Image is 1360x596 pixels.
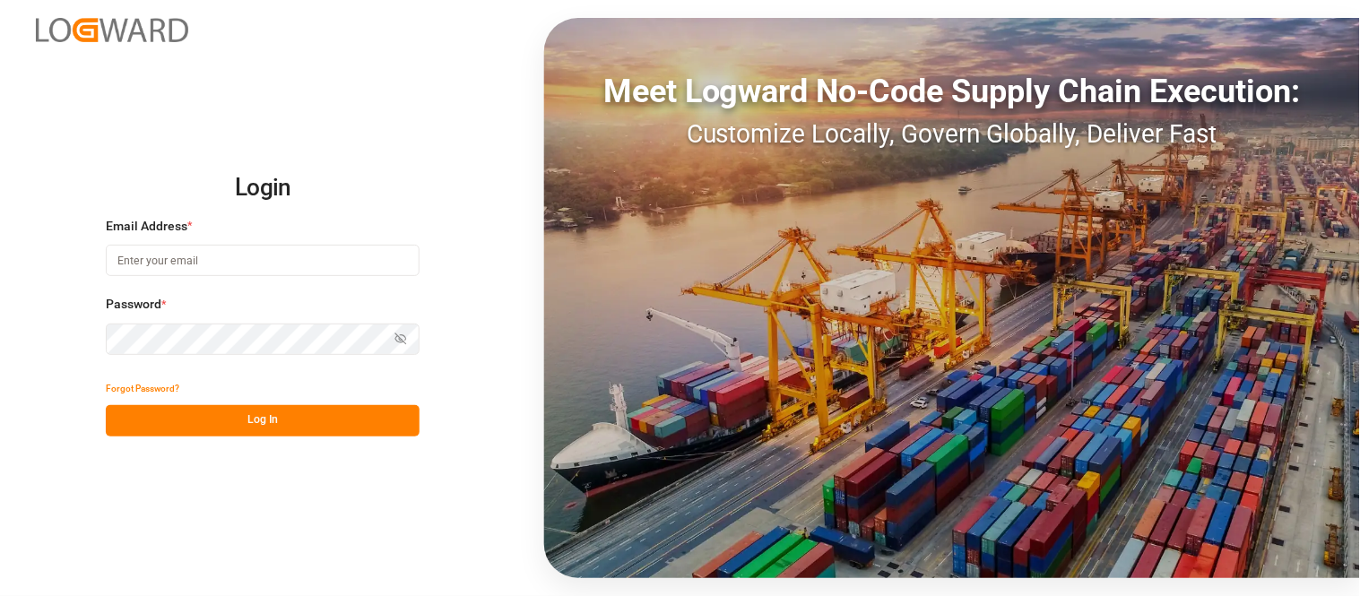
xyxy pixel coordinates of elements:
[36,18,188,42] img: Logward_new_orange.png
[544,67,1360,116] div: Meet Logward No-Code Supply Chain Execution:
[106,217,187,236] span: Email Address
[106,405,420,436] button: Log In
[106,374,179,405] button: Forgot Password?
[106,160,420,217] h2: Login
[106,295,161,314] span: Password
[106,245,420,276] input: Enter your email
[544,116,1360,153] div: Customize Locally, Govern Globally, Deliver Fast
